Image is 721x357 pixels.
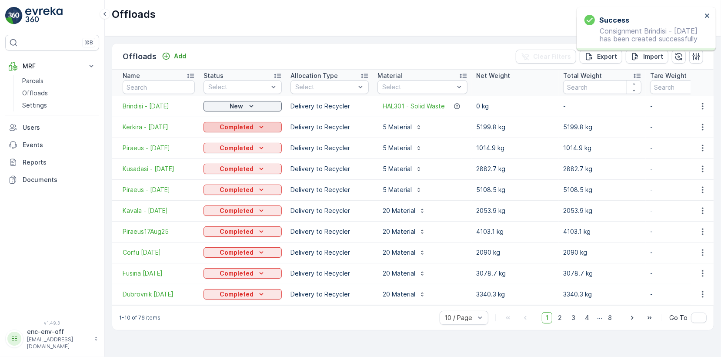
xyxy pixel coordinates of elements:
button: Export [580,50,622,64]
span: Piraeus - [DATE] [123,185,195,194]
p: Export [597,52,617,61]
p: Material [377,71,402,80]
button: New [204,101,282,111]
p: Users [23,123,96,132]
button: 20 Material [377,266,431,280]
p: Total Weight [563,71,602,80]
p: 1-10 of 76 items [119,314,160,321]
p: 5199.8 kg [476,123,554,131]
button: Clear Filters [516,50,576,64]
p: 4103.1 kg [563,227,641,236]
span: 8 [604,312,616,323]
div: EE [7,332,21,346]
p: ... [597,312,602,323]
button: EEenc-env-off[EMAIL_ADDRESS][DOMAIN_NAME] [5,327,99,350]
span: Kusadasi - [DATE] [123,165,195,173]
td: Delivery to Recycler [286,284,373,305]
p: 3078.7 kg [476,269,554,278]
p: Completed [220,269,254,278]
input: Search [123,80,195,94]
p: Documents [23,175,96,184]
button: close [704,12,711,20]
button: Completed [204,164,282,174]
img: logo_light-DOdMpM7g.png [25,7,63,24]
span: v 1.49.3 [5,320,99,326]
p: 2053.9 kg [563,206,641,215]
a: HAL301 - Solid Waste [383,102,445,111]
p: 20 Material [383,269,415,278]
button: Completed [204,185,282,195]
span: 4 [581,312,593,323]
a: Piraeus17Aug25 [123,227,195,236]
button: 20 Material [377,246,431,259]
button: Completed [204,205,282,216]
button: Completed [204,268,282,279]
p: Tare Weight [650,71,687,80]
a: Corfu 13Aug25 [123,248,195,257]
button: 5 Material [377,183,427,197]
p: Status [204,71,224,80]
p: 5 Material [383,165,412,173]
p: 5 Material [383,123,412,131]
p: 5108.5 kg [563,185,641,194]
td: Delivery to Recycler [286,117,373,138]
a: Kavala - 19 Aug 25 [123,206,195,215]
p: Select [208,83,268,91]
p: Completed [220,165,254,173]
p: 5108.5 kg [476,185,554,194]
button: Import [626,50,668,64]
p: 20 Material [383,206,415,215]
button: 5 Material [377,162,427,176]
button: Completed [204,143,282,153]
button: Completed [204,122,282,132]
p: 20 Material [383,248,415,257]
span: Corfu [DATE] [123,248,195,257]
p: 5199.8 kg [563,123,641,131]
a: Dubrovnik 7 Aug 25 [123,290,195,299]
p: Completed [220,123,254,131]
span: Kerkira - [DATE] [123,123,195,131]
td: Delivery to Recycler [286,138,373,158]
a: Brindisi - 6 Sept 25 [123,102,195,111]
p: Completed [220,227,254,236]
span: 3 [567,312,579,323]
p: 20 Material [383,227,415,236]
p: MRF [23,62,82,71]
p: 3340.3 kg [476,290,554,299]
img: logo [5,7,23,24]
p: 20 Material [383,290,415,299]
a: Events [5,136,99,154]
a: Fusina 10 Aug 25 [123,269,195,278]
p: Reports [23,158,96,167]
td: Delivery to Recycler [286,200,373,221]
span: Kavala - [DATE] [123,206,195,215]
p: 4103.1 kg [476,227,554,236]
p: 1014.9 kg [476,144,554,152]
p: 3340.3 kg [563,290,641,299]
p: 2882.7 kg [476,165,554,173]
p: Allocation Type [290,71,338,80]
p: Add [174,52,186,61]
p: Select [382,83,454,91]
td: Delivery to Recycler [286,158,373,179]
a: Users [5,119,99,136]
p: 2090 kg [563,248,641,257]
a: Kusadasi - 28 Aug 25 [123,165,195,173]
p: Select [295,83,355,91]
a: Documents [5,171,99,189]
p: Clear Filters [533,52,571,61]
a: Kerkira - 5 Sept 25 [123,123,195,131]
span: Dubrovnik [DATE] [123,290,195,299]
span: Piraeus - [DATE] [123,144,195,152]
p: Offloads [123,51,157,63]
p: 3078.7 kg [563,269,641,278]
p: Completed [220,290,254,299]
p: Name [123,71,140,80]
input: Search [563,80,641,94]
a: Reports [5,154,99,171]
p: Parcels [22,77,43,85]
button: Completed [204,247,282,258]
a: Piraeus - 24 Aug 25 [123,185,195,194]
h3: Success [599,15,629,25]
